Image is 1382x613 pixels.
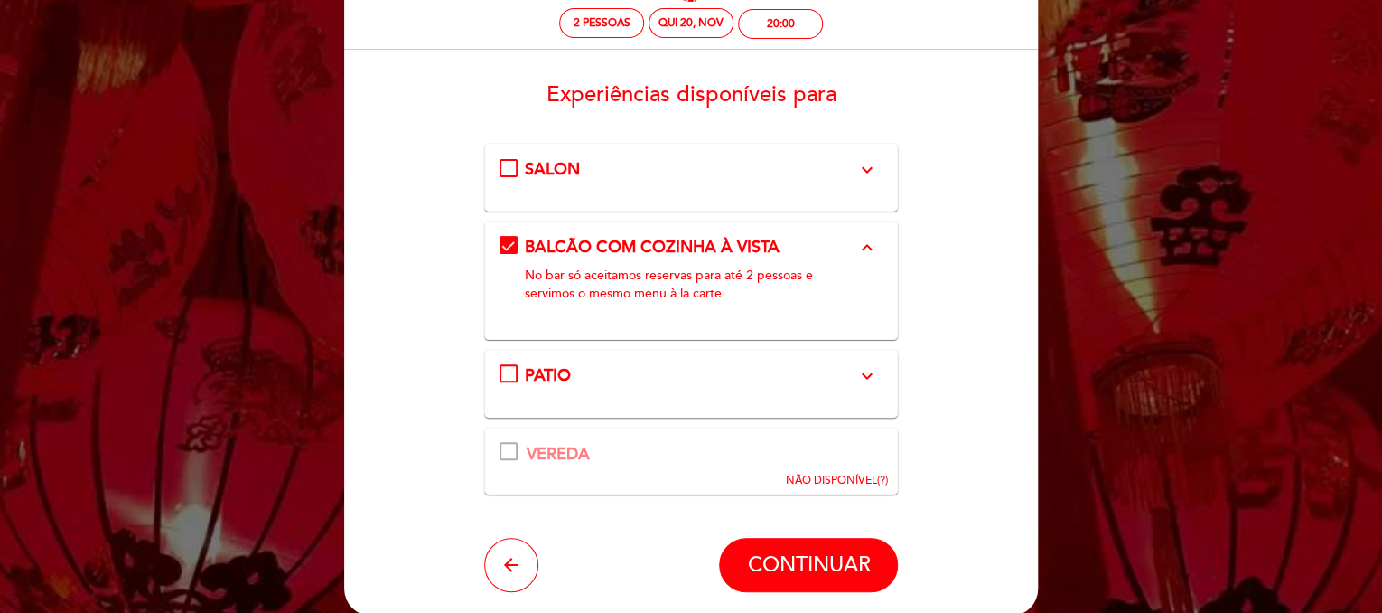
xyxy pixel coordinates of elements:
md-checkbox: PATIO expand_more El patio cubierto es un ambiente diferente, con mesas y sillas bajas. También s... [500,364,883,388]
div: VEREDA [527,443,590,467]
button: expand_more [850,158,882,182]
div: Qui 20, nov [658,16,724,30]
button: CONTINUAR [719,538,898,592]
div: 20:00 [767,17,795,31]
span: Experiências disponíveis para [546,81,836,108]
button: expand_more [850,364,882,388]
button: NÃO DISPONÍVEL(?) [780,428,892,489]
div: No bar só aceitamos reservas para até 2 pessoas e servimos o mesmo menu à la carte. [525,267,856,303]
span: SALON [525,159,580,179]
span: 2 pessoas [574,16,630,30]
span: PATIO [525,365,571,385]
i: expand_less [855,237,877,259]
span: BALCÃO COM COZINHA À VISTA [525,237,780,257]
div: (?) [785,473,887,488]
i: expand_more [855,159,877,181]
span: CONTINUAR [747,552,870,578]
button: expand_less [850,236,882,259]
i: arrow_back [500,554,522,576]
button: arrow_back [484,538,538,592]
span: NÃO DISPONÍVEL [785,474,876,487]
i: expand_more [855,365,877,387]
md-checkbox: BALCÃO COM COZINHA À VISTA expand_more No bar só aceitamos reservas para até 2 pessoas e servimos... [500,236,883,310]
md-checkbox: SALON expand_more Desfrute do nosso menu à la carte no nosso salão principal. Mesas e cadeiras ac... [500,158,883,182]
